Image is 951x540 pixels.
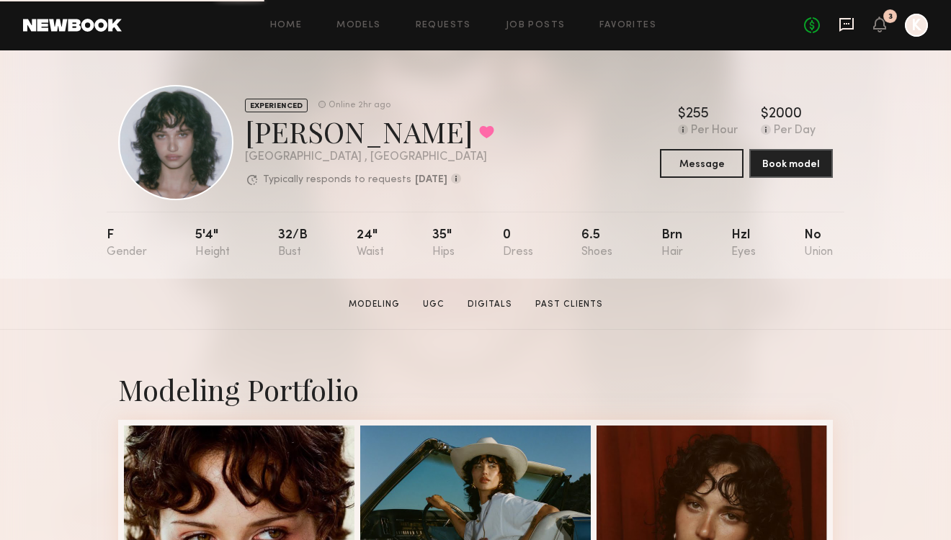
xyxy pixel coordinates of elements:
div: [GEOGRAPHIC_DATA] , [GEOGRAPHIC_DATA] [245,151,494,163]
div: F [107,229,147,258]
div: 32/b [278,229,308,258]
div: 255 [686,107,709,122]
div: Hzl [731,229,756,258]
div: No [804,229,833,258]
div: Online 2hr ago [329,101,390,110]
div: 3 [888,13,893,21]
button: Message [660,149,744,178]
p: Typically responds to requests [263,175,411,185]
a: Digitals [462,298,518,311]
div: 2000 [769,107,802,122]
a: K [905,14,928,37]
button: Book model [749,149,833,178]
a: Requests [416,21,471,30]
div: $ [678,107,686,122]
div: 35" [432,229,455,258]
div: [PERSON_NAME] [245,112,494,150]
div: Per Day [774,125,816,138]
a: Job Posts [506,21,566,30]
a: Modeling [343,298,406,311]
a: Home [270,21,303,30]
div: Modeling Portfolio [118,370,833,408]
div: EXPERIENCED [245,99,308,112]
div: Per Hour [691,125,738,138]
div: Brn [661,229,683,258]
b: [DATE] [415,175,447,185]
a: Past Clients [530,298,609,311]
div: 0 [503,229,533,258]
div: 5'4" [195,229,230,258]
div: $ [761,107,769,122]
div: 6.5 [581,229,612,258]
div: 24" [357,229,384,258]
a: Models [336,21,380,30]
a: UGC [417,298,450,311]
a: Favorites [599,21,656,30]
